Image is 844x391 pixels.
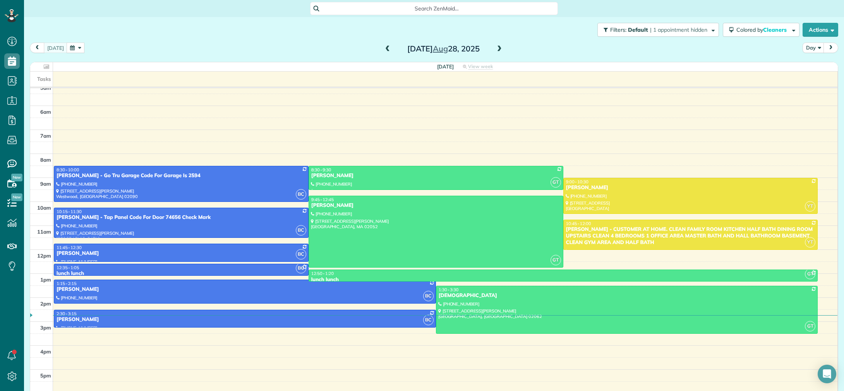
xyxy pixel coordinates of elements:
[57,245,82,250] span: 11:45 - 12:30
[566,179,588,184] span: 9:00 - 10:30
[40,181,51,187] span: 9am
[763,26,788,33] span: Cleaners
[311,277,816,283] div: lunch lunch
[805,201,815,212] span: YT
[468,63,493,70] span: View week
[40,109,51,115] span: 6am
[433,44,448,53] span: Aug
[736,26,789,33] span: Colored by
[56,316,434,323] div: [PERSON_NAME]
[597,23,719,37] button: Filters: Default | 1 appointment hidden
[30,43,45,53] button: prev
[296,249,306,260] span: BC
[296,225,306,236] span: BC
[11,193,22,201] span: New
[40,348,51,355] span: 4pm
[37,76,51,82] span: Tasks
[805,269,815,279] span: GT
[40,157,51,163] span: 8am
[37,205,51,211] span: 10am
[610,26,626,33] span: Filters:
[37,229,51,235] span: 11am
[566,221,591,226] span: 10:45 - 12:00
[805,321,815,331] span: GT
[57,281,77,286] span: 1:15 - 2:15
[566,184,816,191] div: [PERSON_NAME]
[823,43,838,53] button: next
[296,189,306,200] span: BC
[628,26,648,33] span: Default
[57,311,77,316] span: 2:30 - 3:15
[40,133,51,139] span: 7am
[56,286,434,293] div: [PERSON_NAME]
[423,315,434,325] span: BC
[805,237,815,248] span: YT
[566,226,816,246] div: [PERSON_NAME] - CUSTOMER AT HOME. CLEAN FAMILY ROOM KITCHEN HALF BATH DINING ROOM UPSTAIRS CLEAN ...
[311,167,331,172] span: 8:30 - 9:30
[438,292,816,299] div: [DEMOGRAPHIC_DATA]
[311,202,561,209] div: [PERSON_NAME]
[551,177,561,188] span: GT
[311,271,334,276] span: 12:50 - 1:20
[56,250,306,257] div: [PERSON_NAME]
[57,209,82,214] span: 10:15 - 11:30
[37,253,51,259] span: 12pm
[311,197,334,202] span: 9:45 - 12:45
[44,43,67,53] button: [DATE]
[723,23,799,37] button: Colored byCleaners
[40,301,51,307] span: 2pm
[56,270,306,277] div: lunch lunch
[40,277,51,283] span: 1pm
[395,44,492,53] h2: [DATE] 28, 2025
[437,63,454,70] span: [DATE]
[296,263,306,273] span: BC
[594,23,719,37] a: Filters: Default | 1 appointment hidden
[40,85,51,91] span: 5am
[803,23,838,37] button: Actions
[423,291,434,301] span: BC
[11,174,22,181] span: New
[57,265,79,270] span: 12:35 - 1:05
[40,372,51,379] span: 5pm
[311,172,561,179] div: [PERSON_NAME]
[803,43,824,53] button: Day
[551,255,561,265] span: GT
[56,172,306,179] div: [PERSON_NAME] - Go Tru Garage Code For Garage Is 2594
[650,26,707,33] span: | 1 appointment hidden
[40,324,51,331] span: 3pm
[439,287,459,292] span: 1:30 - 3:30
[56,214,306,221] div: [PERSON_NAME] - Tap Panel Code For Door 74656 Check Mark
[818,365,836,383] div: Open Intercom Messenger
[57,167,79,172] span: 8:30 - 10:00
